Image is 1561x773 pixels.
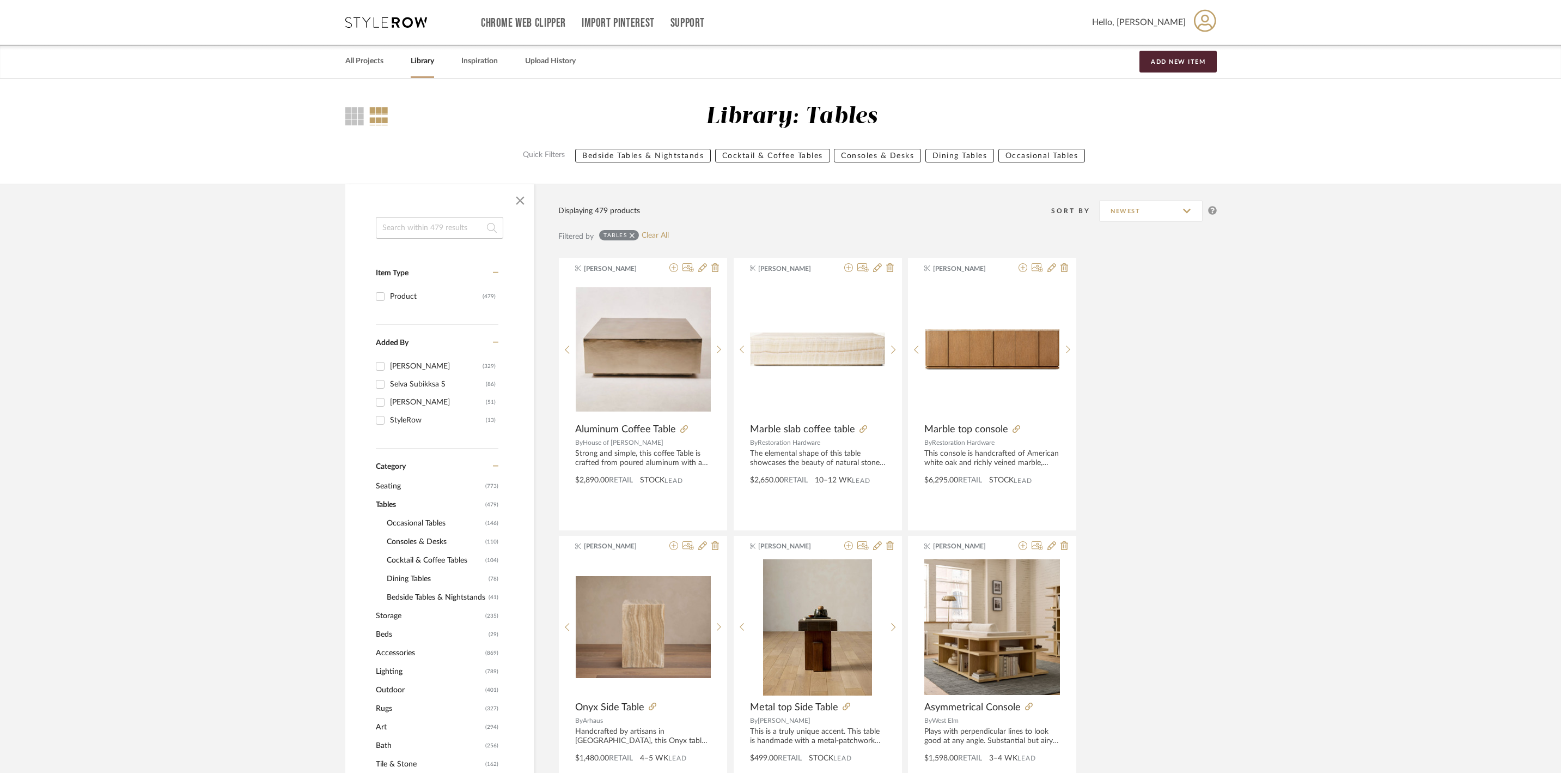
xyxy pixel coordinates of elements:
[575,149,711,162] button: Bedside Tables & Nightstands
[584,264,653,274] span: [PERSON_NAME]
[485,718,498,736] span: (294)
[924,439,932,446] span: By
[376,736,483,755] span: Bath
[668,754,687,762] span: Lead
[387,570,486,588] span: Dining Tables
[376,607,483,625] span: Storage
[989,475,1014,486] span: STOCK
[750,717,758,724] span: By
[583,439,663,446] span: House of [PERSON_NAME]
[924,559,1060,695] img: Asymmetrical Console
[609,754,633,762] span: Retail
[558,205,640,217] div: Displaying 479 products
[758,717,810,724] span: [PERSON_NAME]
[376,625,486,644] span: Beds
[486,412,496,429] div: (13)
[932,439,995,446] span: Restoration Hardware
[486,394,496,411] div: (51)
[376,644,483,662] span: Accessories
[750,702,838,714] span: Metal top Side Table
[958,476,982,484] span: Retail
[750,424,855,436] span: Marble slab coffee table
[376,477,483,496] span: Seating
[485,700,498,717] span: (327)
[390,412,486,429] div: StyleRow
[582,19,655,28] a: Import Pinterest
[664,477,683,485] span: Lead
[1017,754,1036,762] span: Lead
[715,149,830,162] button: Cocktail & Coffee Tables
[376,462,406,472] span: Category
[706,103,878,131] div: Library: Tables
[778,754,802,762] span: Retail
[750,754,778,762] span: $499.00
[486,376,496,393] div: (86)
[489,570,498,588] span: (78)
[750,727,886,746] div: This is a truly unique accent. This table is handmade with a metal-patchwork top—each unique in i...
[485,681,498,699] span: (401)
[489,589,498,606] span: (41)
[576,287,711,412] img: Aluminum Coffee Table
[575,424,676,436] span: Aluminum Coffee Table
[575,476,609,484] span: $2,890.00
[390,376,486,393] div: Selva Subikksa S
[485,737,498,754] span: (256)
[640,475,664,486] span: STOCK
[485,663,498,680] span: (789)
[387,551,483,570] span: Cocktail & Coffee Tables
[485,552,498,569] span: (104)
[932,717,959,724] span: West Elm
[958,754,982,762] span: Retail
[376,681,483,699] span: Outdoor
[376,217,503,239] input: Search within 479 results
[1139,51,1217,73] button: Add New Item
[387,533,483,551] span: Consoles & Desks
[815,475,852,486] span: 10–12 WK
[485,756,498,773] span: (162)
[376,496,483,514] span: Tables
[583,717,603,724] span: Arhaus
[750,449,886,468] div: The elemental shape of this table showcases the beauty of natural stone, rich with the variable c...
[485,644,498,662] span: (869)
[376,699,483,718] span: Rugs
[584,541,653,551] span: [PERSON_NAME]
[750,333,885,366] img: Marble slab coffee table
[387,588,486,607] span: Bedside Tables & Nightstands
[390,358,483,375] div: [PERSON_NAME]
[924,702,1021,714] span: Asymmetrical Console
[575,439,583,446] span: By
[485,515,498,532] span: (146)
[750,439,758,446] span: By
[390,394,486,411] div: [PERSON_NAME]
[640,753,668,764] span: 4–5 WK
[642,231,669,240] a: Clear All
[609,476,633,484] span: Retail
[1051,206,1099,216] div: Sort By
[924,727,1060,746] div: Plays with perpendicular lines to look good at any angle. Substantial but airy too, thanks to its...
[998,149,1086,162] button: Occasional Tables
[1014,477,1032,485] span: Lead
[1092,16,1186,29] span: Hello, [PERSON_NAME]
[925,149,995,162] button: Dining Tables
[376,269,408,277] span: Item Type
[852,477,870,485] span: Lead
[485,533,498,551] span: (110)
[516,149,571,162] label: Quick Filters
[376,718,483,736] span: Art
[483,288,496,305] div: (479)
[575,717,583,724] span: By
[576,576,711,678] img: Onyx Side Table
[485,607,498,625] span: (235)
[670,19,705,28] a: Support
[925,329,1060,369] img: Marble top console
[575,727,711,746] div: Handcrafted by artisans in [GEOGRAPHIC_DATA], this Onyx table showcases organic beauty that will ...
[387,514,483,533] span: Occasional Tables
[489,626,498,643] span: (29)
[376,339,408,347] span: Added By
[758,439,820,446] span: Restoration Hardware
[924,424,1008,436] span: Marble top console
[525,54,576,69] a: Upload History
[924,717,932,724] span: By
[575,754,609,762] span: $1,480.00
[758,264,827,274] span: [PERSON_NAME]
